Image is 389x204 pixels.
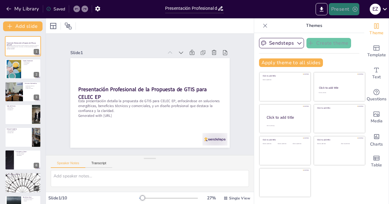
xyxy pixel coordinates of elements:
div: 4 [5,104,41,124]
div: Click to add text [263,143,276,145]
div: Click to add text [341,143,360,145]
button: Transcript [85,161,113,168]
button: Export to PowerPoint [316,3,328,15]
p: Visualización de Beneficios [23,198,39,199]
span: Media [371,118,383,124]
div: Click to add title [263,139,306,141]
div: Slide 1 [80,34,172,59]
div: 5 [34,140,39,146]
p: Funcionalidad [23,63,39,64]
p: Cronograma Definido [16,153,39,154]
strong: Presentación Profesional de la Propuesta de GTIS para CELEC EP [7,43,36,46]
div: 6 [5,150,41,170]
button: Apply theme to all slides [259,58,323,67]
div: 1 [34,49,39,54]
button: Present [329,3,359,15]
div: Click to add text [263,79,306,81]
p: Encabezado Impactante [25,85,39,87]
div: 6 [34,163,39,168]
p: Estructura Diplomática [25,83,39,84]
p: Reputación [7,177,39,179]
button: Speaker Notes [51,161,85,168]
div: Change the overall theme [364,18,389,40]
p: Diseño Profesional [23,60,39,62]
div: Click to add title [319,86,360,90]
div: Get real-time input from your audience [364,84,389,106]
p: Estándares OEM [7,132,30,133]
div: Click to add text [319,92,359,94]
div: Add ready made slides [364,40,389,62]
p: Garantía Técnica [7,131,30,132]
p: Formato Claro [7,107,30,108]
p: Soluciones Energéticas [7,130,30,131]
p: Diseño Atractivo [23,61,39,63]
p: Generated with [URL] [7,49,39,50]
input: Insert title [165,4,217,13]
div: 5 [5,127,41,147]
div: 2 [5,59,41,79]
div: 2 [34,72,39,77]
p: Cronograma y Pagos [16,151,39,153]
button: Create theme [306,38,351,48]
div: 3 [34,95,39,100]
p: Tarjetas Informativas [25,88,39,89]
button: Add slide [3,21,43,31]
div: Saved [46,6,65,12]
div: Add charts and graphs [364,128,389,150]
div: Click to add title [317,107,361,109]
button: E Z [370,3,381,15]
p: Satisfacción del Cliente [7,176,39,178]
p: Impacto [23,200,39,202]
div: Add a table [364,150,389,172]
div: E Z [370,4,381,15]
div: Add text boxes [364,62,389,84]
div: Click to add title [263,75,306,77]
span: Questions [367,96,387,102]
p: Themes [270,18,358,33]
span: Text [372,74,381,80]
p: Transparencia [7,109,30,110]
div: 27 % [204,195,219,201]
div: Click to add text [317,143,336,145]
div: Click to add text [293,143,306,145]
div: 1 [5,36,41,56]
p: Enfoque Energético [7,128,30,130]
p: Objetivo Claro [25,87,39,88]
div: 3 [5,82,41,102]
span: Table [371,162,382,169]
div: 4 [34,117,39,123]
div: 7 [5,172,41,193]
strong: Presentación Profesional de la Propuesta de GTIS para CELEC EP [79,71,207,105]
div: Click to add title [317,139,361,141]
div: Click to add body [267,125,305,126]
button: My Library [5,4,42,14]
span: Theme [369,30,383,36]
p: Servicio Personalizado [7,175,39,176]
p: Esta presentación detalla la propuesta de GTIS para CELEC EP, enfocándose en soluciones energétic... [7,45,39,49]
p: Beneficios Clave [23,196,39,198]
button: Sendsteps [259,38,304,48]
p: Generated with [URL] [75,98,216,132]
div: Add images, graphics, shapes or video [364,106,389,128]
div: Layout [48,21,58,31]
span: Position [65,22,72,30]
span: Single View [229,196,250,201]
div: Slide 1 / 10 [48,195,139,201]
p: Adaptabilidad [16,155,39,156]
p: Tabla de Precios [7,105,30,107]
span: Template [367,52,386,58]
div: Click to add title [267,115,306,120]
p: Descripciones Concisas [23,199,39,200]
p: Beneficios Clave [7,108,30,109]
p: Estructura de Pagos [16,154,39,155]
div: Click to add text [278,143,291,145]
p: Confianza [23,64,39,65]
span: Charts [370,141,383,148]
p: Compromiso Empresarial [7,174,39,176]
div: 7 [34,186,39,191]
p: Esta presentación detalla la propuesta de GTIS para CELEC EP, enfocándose en soluciones energétic... [76,83,219,128]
